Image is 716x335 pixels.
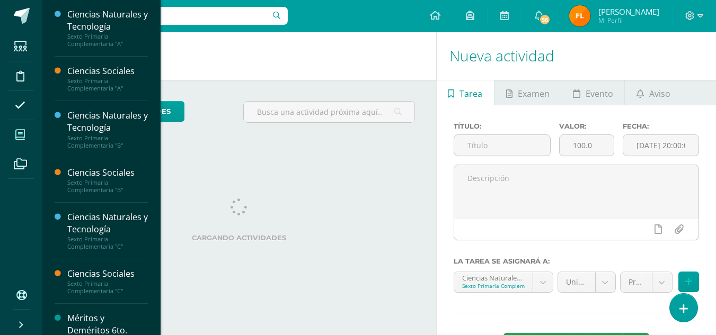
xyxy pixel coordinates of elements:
[67,211,148,250] a: Ciencias Naturales y TecnologíaSexto Primaria Complementaria "C"
[67,236,148,250] div: Sexto Primaria Complementaria "C"
[55,32,423,80] h1: Actividades
[623,135,699,156] input: Fecha de entrega
[623,122,699,130] label: Fecha:
[67,65,148,92] a: Ciencias SocialesSexto Primaria Complementaria "A"
[625,80,682,105] a: Aviso
[566,272,587,292] span: Unidad 4
[67,268,148,295] a: Ciencias SocialesSexto Primaria Complementaria "C"
[629,272,644,292] span: Prueba Corta (10.0%)
[454,122,551,130] label: Título:
[621,272,672,292] a: Prueba Corta (10.0%)
[67,77,148,92] div: Sexto Primaria Complementaria "A"
[64,234,415,242] label: Cargando actividades
[437,80,494,105] a: Tarea
[449,32,703,80] h1: Nueva actividad
[67,33,148,48] div: Sexto Primaria Complementaria "A"
[244,102,414,122] input: Busca una actividad próxima aquí...
[560,135,614,156] input: Puntos máximos
[67,8,148,33] div: Ciencias Naturales y Tecnología
[454,272,553,292] a: Ciencias Naturales y Tecnología 'A'Sexto Primaria Complementaria
[67,134,148,149] div: Sexto Primaria Complementaria "B"
[586,81,613,106] span: Evento
[67,179,148,194] div: Sexto Primaria Complementaria "B"
[454,257,699,265] label: La tarea se asignará a:
[459,81,482,106] span: Tarea
[569,5,590,26] img: 25f6e6797fd9adb8834a93e250faf539.png
[67,167,148,194] a: Ciencias SocialesSexto Primaria Complementaria "B"
[67,110,148,134] div: Ciencias Naturales y Tecnología
[462,272,525,282] div: Ciencias Naturales y Tecnología 'A'
[539,14,551,25] span: 56
[67,8,148,48] a: Ciencias Naturales y TecnologíaSexto Primaria Complementaria "A"
[67,280,148,295] div: Sexto Primaria Complementaria "C"
[67,65,148,77] div: Ciencias Sociales
[67,268,148,280] div: Ciencias Sociales
[462,282,525,289] div: Sexto Primaria Complementaria
[67,211,148,236] div: Ciencias Naturales y Tecnología
[598,6,659,17] span: [PERSON_NAME]
[67,167,148,179] div: Ciencias Sociales
[454,135,551,156] input: Título
[558,272,615,292] a: Unidad 4
[598,16,659,25] span: Mi Perfil
[67,110,148,149] a: Ciencias Naturales y TecnologíaSexto Primaria Complementaria "B"
[518,81,550,106] span: Examen
[494,80,561,105] a: Examen
[561,80,624,105] a: Evento
[559,122,614,130] label: Valor:
[49,7,288,25] input: Busca un usuario...
[649,81,670,106] span: Aviso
